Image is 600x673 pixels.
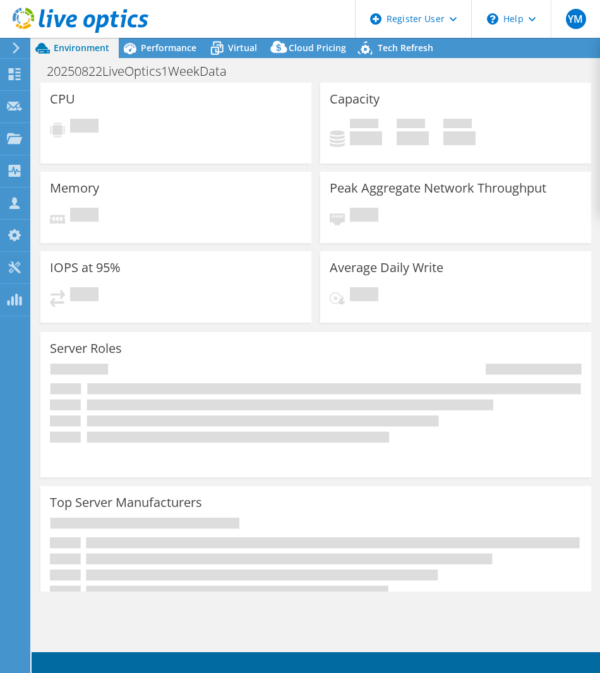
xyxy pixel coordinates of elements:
span: Cloud Pricing [289,42,346,54]
h4: 0 GiB [397,131,429,145]
span: Virtual [228,42,257,54]
h3: Memory [50,181,99,195]
h3: Average Daily Write [330,261,443,275]
svg: \n [487,13,498,25]
span: Pending [350,208,378,225]
span: Pending [70,287,99,304]
h3: Server Roles [50,342,122,355]
span: Tech Refresh [378,42,433,54]
h3: IOPS at 95% [50,261,121,275]
span: Used [350,119,378,131]
span: Environment [54,42,109,54]
h1: 20250822LiveOptics1WeekData [41,64,246,78]
span: Performance [141,42,196,54]
h3: Capacity [330,92,380,106]
span: Pending [70,119,99,136]
h3: Peak Aggregate Network Throughput [330,181,546,195]
span: Pending [70,208,99,225]
span: Free [397,119,425,131]
h3: Top Server Manufacturers [50,496,202,509]
span: Pending [350,287,378,304]
span: Total [443,119,472,131]
span: YM [566,9,586,29]
h3: CPU [50,92,75,106]
h4: 0 GiB [350,131,382,145]
h4: 0 GiB [443,131,476,145]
